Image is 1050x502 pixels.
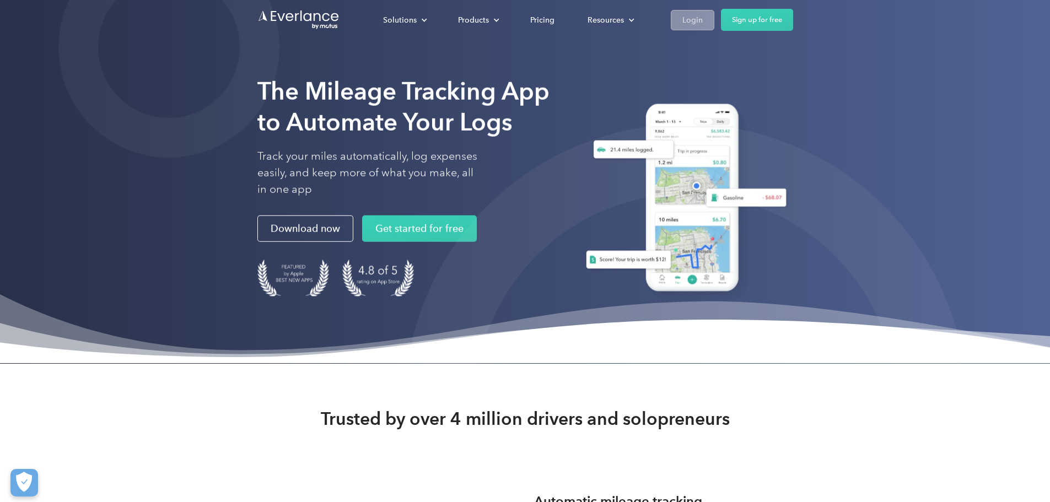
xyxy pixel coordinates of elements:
[257,148,478,198] p: Track your miles automatically, log expenses easily, and keep more of what you make, all in one app
[573,95,793,304] img: Everlance, mileage tracker app, expense tracking app
[321,408,730,430] strong: Trusted by over 4 million drivers and solopreneurs
[458,13,489,27] div: Products
[682,13,703,27] div: Login
[519,10,566,30] a: Pricing
[588,13,624,27] div: Resources
[577,10,643,30] div: Resources
[721,9,793,31] a: Sign up for free
[257,260,329,296] img: Badge for Featured by Apple Best New Apps
[257,215,353,242] a: Download now
[447,10,508,30] div: Products
[10,469,38,496] button: Cookies Settings
[257,77,550,137] strong: The Mileage Tracking App to Automate Your Logs
[362,215,477,242] a: Get started for free
[671,10,714,30] a: Login
[342,260,414,296] img: 4.9 out of 5 stars on the app store
[530,13,554,27] div: Pricing
[257,9,340,30] a: Go to homepage
[372,10,436,30] div: Solutions
[383,13,417,27] div: Solutions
